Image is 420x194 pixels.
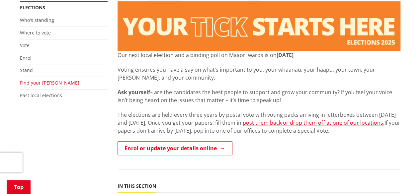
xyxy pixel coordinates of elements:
strong: Ask yourself [118,89,150,96]
a: Elections [20,4,45,11]
p: Voting ensures you have a say on what’s important to you, your whaanau, your haapu, your town, yo... [118,66,400,82]
img: Elections - Website banner [118,1,400,51]
a: Past local elections [20,92,62,98]
p: – are the candidates the best people to support and grow your community? If you feel your voice i... [118,88,400,104]
p: Our next local election and a binding poll on Maaori wards is on [118,51,400,59]
h5: In this section [118,183,156,189]
a: Find your [PERSON_NAME] [20,80,79,86]
a: Enrol or update your details online [118,141,232,155]
iframe: Messenger Launcher [389,166,413,190]
p: The elections are held every three years by postal vote with voting packs arriving in letterboxes... [118,111,400,135]
a: post them back or drop them off at one of our locations. [243,119,384,126]
a: Vote [20,42,30,48]
a: Top [7,180,31,194]
a: Stand [20,67,33,73]
a: Who's standing [20,17,54,23]
a: Enrol [20,55,32,61]
a: Where to vote [20,30,51,36]
strong: [DATE] [277,51,294,59]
